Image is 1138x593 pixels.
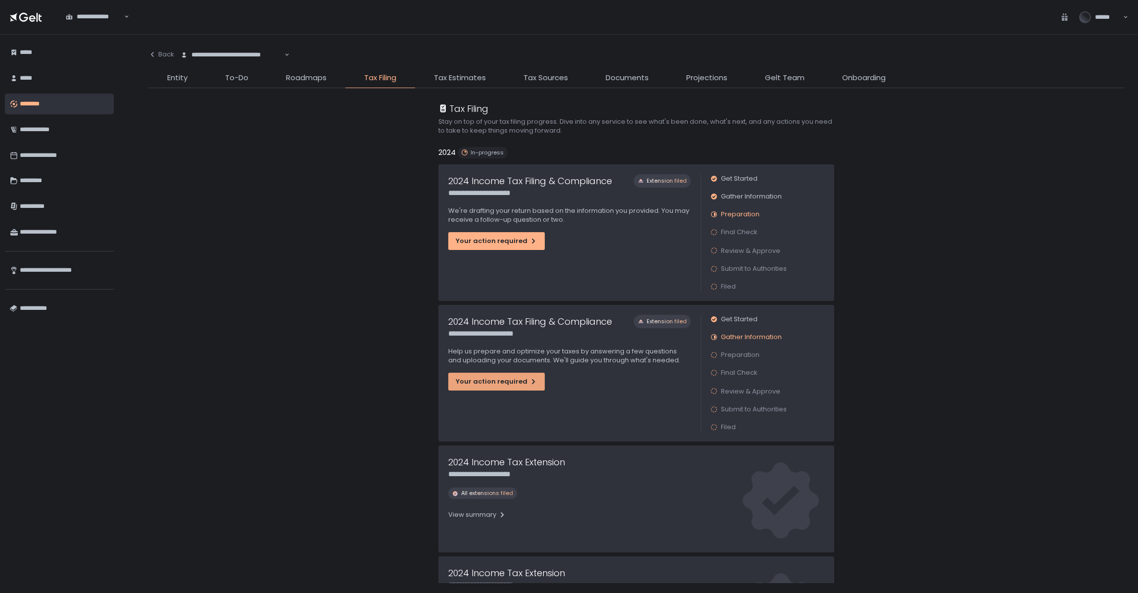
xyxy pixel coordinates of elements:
span: Entity [167,72,188,84]
span: Review & Approve [721,246,780,255]
input: Search for option [122,12,123,22]
h1: 2024 Income Tax Filing & Compliance [448,174,612,188]
div: Your action required [456,237,537,246]
span: Filed [721,423,736,432]
input: Search for option [283,50,284,60]
div: Your action required [456,377,537,386]
div: View summary [448,510,506,519]
span: Gelt Team [765,72,805,84]
span: Gather Information [721,192,782,201]
span: Final Check [721,368,758,377]
button: View summary [448,507,506,523]
h1: 2024 Income Tax Extension [448,455,565,469]
span: Documents [606,72,649,84]
p: Help us prepare and optimize your taxes by answering a few questions and uploading your documents... [448,347,691,365]
div: Search for option [59,6,129,27]
div: Search for option [174,45,289,65]
span: To-Do [225,72,248,84]
span: Tax Estimates [434,72,486,84]
span: Onboarding [842,72,886,84]
div: Tax Filing [438,102,488,115]
h1: 2024 Income Tax Extension [448,566,565,580]
span: In-progress [471,149,504,156]
span: Tax Filing [364,72,396,84]
span: Extension filed [647,318,687,325]
h1: 2024 Income Tax Filing & Compliance [448,315,612,328]
button: Your action required [448,232,545,250]
button: Your action required [448,373,545,391]
span: Projections [686,72,727,84]
span: Submit to Authorities [721,405,787,414]
span: All extensions filed [461,490,513,497]
span: Get Started [721,174,758,183]
h2: Stay on top of your tax filing progress. Dive into any service to see what's been done, what's ne... [438,117,834,135]
span: Preparation [721,210,759,219]
h2: 2024 [438,147,456,158]
span: Review & Approve [721,387,780,396]
span: Final Check [721,228,758,237]
button: Back [148,45,174,64]
span: Get Started [721,315,758,324]
span: Filed [721,282,736,291]
span: Submit to Authorities [721,264,787,273]
span: Gather Information [721,333,782,342]
div: Back [148,50,174,59]
span: Extension filed [647,177,687,185]
span: Tax Sources [523,72,568,84]
span: Preparation [721,350,759,359]
span: Roadmaps [286,72,327,84]
p: We're drafting your return based on the information you provided. You may receive a follow-up que... [448,206,691,224]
